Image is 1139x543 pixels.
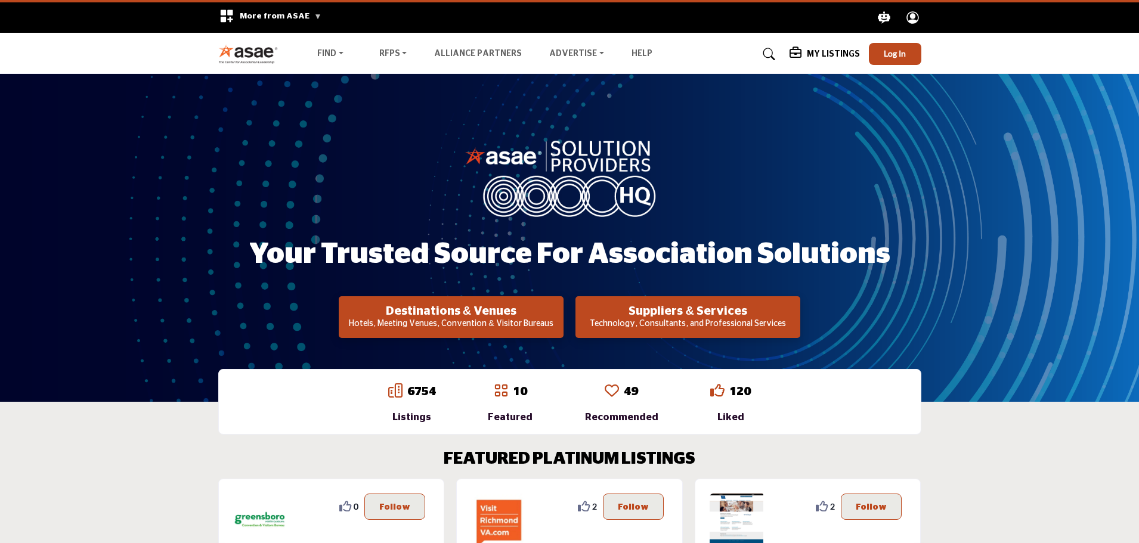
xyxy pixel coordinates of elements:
[541,46,612,63] a: Advertise
[212,2,329,33] div: More from ASAE
[710,383,725,398] i: Go to Liked
[488,410,533,424] div: Featured
[729,386,751,398] a: 120
[830,500,835,513] span: 2
[342,318,560,330] p: Hotels, Meeting Venues, Convention & Visitor Bureaus
[371,46,416,63] a: RFPs
[790,47,860,61] div: My Listings
[309,46,352,63] a: Find
[434,49,522,58] a: Alliance Partners
[218,44,284,64] img: Site Logo
[618,500,649,513] p: Follow
[465,138,674,216] img: image
[579,318,797,330] p: Technology, Consultants, and Professional Services
[841,494,902,520] button: Follow
[605,383,619,400] a: Go to Recommended
[444,449,695,470] h2: FEATURED PLATINUM LISTINGS
[388,410,436,424] div: Listings
[592,500,597,513] span: 2
[884,48,906,58] span: Log In
[632,49,652,58] a: Help
[240,12,321,20] span: More from ASAE
[856,500,887,513] p: Follow
[364,494,425,520] button: Follow
[407,386,436,398] a: 6754
[603,494,664,520] button: Follow
[342,304,560,318] h2: Destinations & Venues
[354,500,358,513] span: 0
[869,43,921,65] button: Log In
[585,410,658,424] div: Recommended
[575,296,800,338] button: Suppliers & Services Technology, Consultants, and Professional Services
[579,304,797,318] h2: Suppliers & Services
[513,386,527,398] a: 10
[339,296,564,338] button: Destinations & Venues Hotels, Meeting Venues, Convention & Visitor Bureaus
[751,45,783,64] a: Search
[624,386,638,398] a: 49
[379,500,410,513] p: Follow
[710,410,751,424] div: Liked
[494,383,508,400] a: Go to Featured
[249,236,890,273] h1: Your Trusted Source for Association Solutions
[807,49,860,60] h5: My Listings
